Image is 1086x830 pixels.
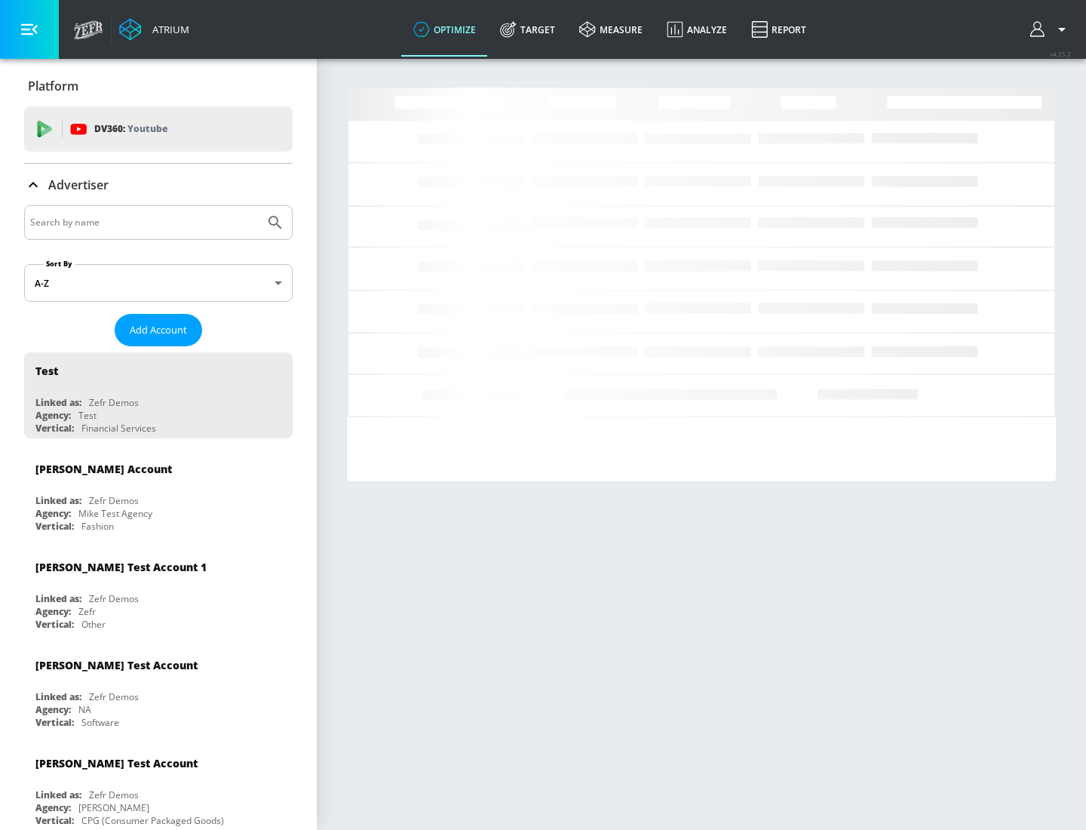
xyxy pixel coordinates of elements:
div: Agency: [35,409,71,422]
div: Agency: [35,507,71,520]
input: Search by name [30,213,259,232]
a: Target [488,2,567,57]
div: Atrium [146,23,189,36]
div: Zefr Demos [89,788,139,801]
a: Atrium [119,18,189,41]
div: [PERSON_NAME] AccountLinked as:Zefr DemosAgency:Mike Test AgencyVertical:Fashion [24,450,293,536]
div: Agency: [35,605,71,618]
div: NA [78,703,91,716]
div: [PERSON_NAME] Test AccountLinked as:Zefr DemosAgency:NAVertical:Software [24,647,293,733]
div: TestLinked as:Zefr DemosAgency:TestVertical:Financial Services [24,352,293,438]
div: Vertical: [35,618,74,631]
div: Software [81,716,119,729]
div: Financial Services [81,422,156,435]
div: [PERSON_NAME] Account [35,462,172,476]
a: optimize [401,2,488,57]
div: Vertical: [35,422,74,435]
div: Linked as: [35,788,81,801]
div: A-Z [24,264,293,302]
div: DV360: Youtube [24,106,293,152]
div: Zefr [78,605,96,618]
div: Zefr Demos [89,396,139,409]
div: Vertical: [35,716,74,729]
a: Report [739,2,818,57]
div: [PERSON_NAME] Test Account [35,658,198,672]
div: Zefr Demos [89,592,139,605]
div: Test [78,409,97,422]
div: Agency: [35,703,71,716]
div: Advertiser [24,164,293,206]
div: Linked as: [35,396,81,409]
div: Platform [24,65,293,107]
div: CPG (Consumer Packaged Goods) [81,814,224,827]
div: Vertical: [35,814,74,827]
div: Agency: [35,801,71,814]
span: v 4.25.2 [1050,50,1071,58]
label: Sort By [43,259,75,269]
div: Vertical: [35,520,74,533]
div: [PERSON_NAME] [78,801,149,814]
p: DV360: [94,121,167,137]
div: [PERSON_NAME] Test Account [35,756,198,770]
div: Mike Test Agency [78,507,152,520]
a: measure [567,2,655,57]
button: Add Account [115,314,202,346]
div: [PERSON_NAME] Test Account 1Linked as:Zefr DemosAgency:ZefrVertical:Other [24,549,293,635]
div: Zefr Demos [89,690,139,703]
div: Linked as: [35,690,81,703]
div: Linked as: [35,494,81,507]
div: Zefr Demos [89,494,139,507]
div: Fashion [81,520,114,533]
p: Advertiser [48,177,109,193]
div: Test [35,364,58,378]
div: Linked as: [35,592,81,605]
div: [PERSON_NAME] Test Account 1 [35,560,207,574]
div: Other [81,618,106,631]
p: Youtube [127,121,167,137]
a: Analyze [655,2,739,57]
p: Platform [28,78,78,94]
span: Add Account [130,321,187,339]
